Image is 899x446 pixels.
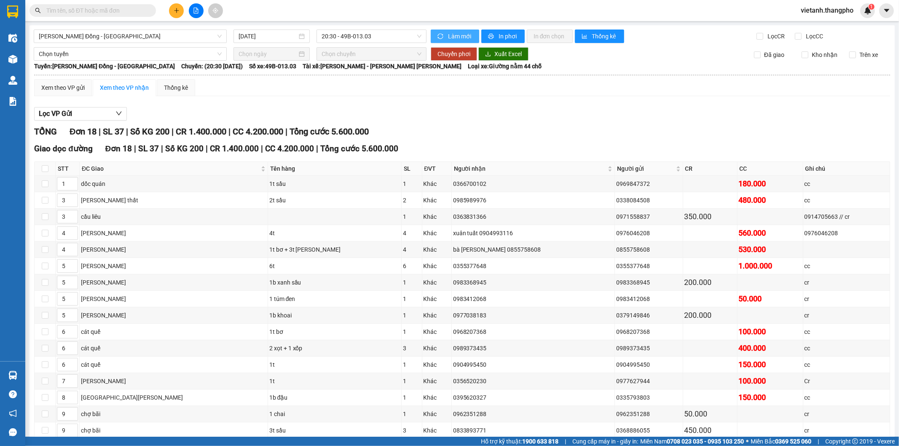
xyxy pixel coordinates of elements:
span: up [71,392,76,398]
span: up [71,228,76,233]
div: 1 [403,179,420,188]
span: ĐC Giao [82,164,259,173]
div: 1t [269,360,400,369]
div: 4 [403,228,420,238]
span: notification [9,409,17,417]
th: CC [738,162,803,176]
div: 1 [403,327,420,336]
span: | [565,437,566,446]
span: Lọc CR [765,32,786,41]
span: up [71,376,76,381]
div: 0379149846 [616,311,681,320]
div: cát quế [81,344,266,353]
span: Increase Value [68,293,78,299]
button: file-add [189,3,204,18]
div: 200.000 [684,309,736,321]
span: Increase Value [68,375,78,381]
span: Increase Value [68,227,78,233]
div: [PERSON_NAME] thất [81,196,266,205]
div: 1 [403,376,420,386]
span: vietanh.thangpho [794,5,860,16]
div: 1t bơ + 3t [PERSON_NAME] [269,245,400,254]
div: cc [805,393,888,402]
span: down [71,201,76,206]
div: cc [805,344,888,353]
span: Số KG 200 [130,126,169,137]
span: down [71,234,76,239]
div: 1t bơ [269,327,400,336]
div: 100.000 [739,375,802,387]
div: cát quế [81,360,266,369]
div: [PERSON_NAME] [81,294,266,304]
div: 1 [403,278,420,287]
span: plus [174,8,180,13]
div: Khác [424,311,450,320]
span: down [71,316,76,321]
div: 0855758608 [616,245,681,254]
button: plus [169,3,184,18]
span: Số xe: 49B-013.03 [249,62,296,71]
div: 3t sầu [269,426,400,435]
span: Kho nhận [808,50,841,59]
span: Decrease Value [68,381,78,387]
div: Khác [424,228,450,238]
div: 1 [403,212,420,221]
span: Chọn tuyến [39,48,222,60]
div: 150.000 [739,359,802,371]
span: Người gửi [617,164,674,173]
span: down [71,333,76,338]
div: chợ bãi [81,409,266,419]
div: 1t sầu [269,179,400,188]
div: Khác [424,344,450,353]
div: 0989373435 [616,344,681,353]
span: 1 [870,4,873,10]
strong: 0708 023 035 - 0935 103 250 [667,438,744,445]
div: 1b khoai [269,311,400,320]
span: Chọn chuyến [322,48,421,60]
div: [PERSON_NAME] [81,228,266,238]
input: Tìm tên, số ĐT hoặc mã đơn [46,6,146,15]
div: cr [805,426,888,435]
div: 0977627944 [616,376,681,386]
span: caret-down [883,7,891,14]
span: Trên xe [856,50,881,59]
div: 50.000 [739,293,802,305]
span: Decrease Value [68,282,78,289]
span: | [206,144,208,153]
span: Increase Value [68,391,78,398]
span: Xuất Excel [494,49,522,59]
span: TỔNG [34,126,57,137]
span: up [71,327,76,332]
span: Decrease Value [68,332,78,338]
div: 1 túm đen [269,294,400,304]
span: Loại xe: Giường nằm 44 chỗ [468,62,542,71]
span: message [9,428,17,436]
button: In đơn chọn [527,30,573,43]
div: 0366700102 [453,179,613,188]
div: Khác [424,196,450,205]
span: Đơn 18 [70,126,97,137]
div: cr [805,294,888,304]
span: Cung cấp máy in - giấy in: [572,437,638,446]
span: up [71,261,76,266]
div: 1b đậu [269,393,400,402]
span: up [71,244,76,250]
span: file-add [193,8,199,13]
img: warehouse-icon [8,34,17,43]
button: printerIn phơi [481,30,525,43]
th: CR [683,162,738,176]
div: Khác [424,261,450,271]
div: cc [805,327,888,336]
span: Increase Value [68,358,78,365]
div: 0968207368 [616,327,681,336]
span: | [172,126,174,137]
div: 0977038183 [453,311,613,320]
div: cr [805,278,888,287]
span: Số KG 200 [165,144,204,153]
div: 0356520230 [453,376,613,386]
strong: 0369 525 060 [775,438,811,445]
div: cầu liêu [81,212,266,221]
div: 4 [403,245,420,254]
span: up [71,212,76,217]
span: search [35,8,41,13]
